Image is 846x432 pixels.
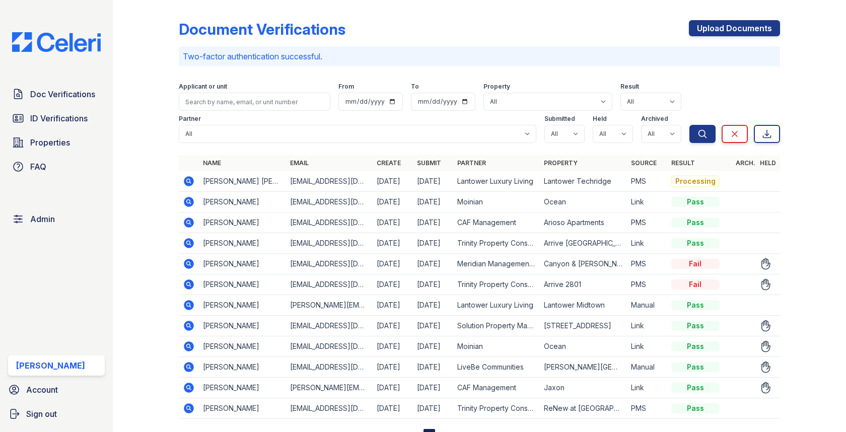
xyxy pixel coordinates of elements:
div: Fail [671,279,720,290]
td: Link [627,316,667,336]
td: [EMAIL_ADDRESS][DOMAIN_NAME] [286,357,373,378]
a: Result [671,159,695,167]
a: Upload Documents [689,20,780,36]
td: [EMAIL_ADDRESS][DOMAIN_NAME] [286,254,373,274]
a: Admin [8,209,105,229]
label: To [411,83,419,91]
div: Pass [671,218,720,228]
td: [PERSON_NAME] [199,192,286,212]
label: Property [483,83,510,91]
td: Lantower Luxury Living [453,295,540,316]
div: Pass [671,238,720,248]
a: Held [760,159,776,167]
td: [DATE] [413,295,453,316]
td: [EMAIL_ADDRESS][DOMAIN_NAME] [286,336,373,357]
td: CAF Management [453,212,540,233]
td: [PERSON_NAME] [199,398,286,419]
div: Pass [671,362,720,372]
td: Moinian [453,192,540,212]
td: [DATE] [413,212,453,233]
td: [DATE] [373,254,413,274]
td: [EMAIL_ADDRESS][DOMAIN_NAME] [286,233,373,254]
td: [DATE] [373,212,413,233]
td: Meridian Management Group [453,254,540,274]
label: Held [593,115,607,123]
label: Archived [641,115,668,123]
td: [EMAIL_ADDRESS][DOMAIN_NAME] [286,192,373,212]
td: Arrive 2801 [540,274,626,295]
td: [DATE] [373,378,413,398]
td: [DATE] [413,254,453,274]
td: Moinian [453,336,540,357]
td: [EMAIL_ADDRESS][DOMAIN_NAME] [286,212,373,233]
td: [DATE] [373,274,413,295]
td: Ocean [540,192,626,212]
img: CE_Logo_Blue-a8612792a0a2168367f1c8372b55b34899dd931a85d93a1a3d3e32e68fde9ad4.png [4,32,109,52]
a: Account [4,380,109,400]
td: [DATE] [373,192,413,212]
td: [DATE] [413,357,453,378]
td: CAF Management [453,378,540,398]
span: Admin [30,213,55,225]
td: [DATE] [373,171,413,192]
td: Lantower Midtown [540,295,626,316]
td: Canyon & [PERSON_NAME][GEOGRAPHIC_DATA] [540,254,626,274]
td: Ocean [540,336,626,357]
td: [PERSON_NAME] [199,316,286,336]
td: [PERSON_NAME][GEOGRAPHIC_DATA] [540,357,626,378]
td: Solution Property Management [453,316,540,336]
td: PMS [627,254,667,274]
td: Arioso Apartments [540,212,626,233]
div: Pass [671,403,720,413]
td: [EMAIL_ADDRESS][DOMAIN_NAME] [286,274,373,295]
td: Link [627,192,667,212]
a: Property [544,159,578,167]
td: [DATE] [413,171,453,192]
td: [DATE] [413,274,453,295]
td: [DATE] [413,233,453,254]
td: Manual [627,295,667,316]
a: Partner [457,159,486,167]
td: [PERSON_NAME][EMAIL_ADDRESS][DOMAIN_NAME] [286,378,373,398]
td: [DATE] [373,316,413,336]
td: Link [627,336,667,357]
td: PMS [627,398,667,419]
a: Arch. [736,159,755,167]
td: [PERSON_NAME] [199,212,286,233]
a: Source [631,159,657,167]
span: FAQ [30,161,46,173]
td: PMS [627,212,667,233]
label: Result [620,83,639,91]
td: Manual [627,357,667,378]
input: Search by name, email, or unit number [179,93,330,111]
td: Trinity Property Consultants [453,274,540,295]
td: Arrive [GEOGRAPHIC_DATA] [540,233,626,254]
span: Account [26,384,58,396]
label: Submitted [544,115,575,123]
a: Submit [417,159,441,167]
span: Doc Verifications [30,88,95,100]
td: [DATE] [413,378,453,398]
p: Two-factor authentication successful. [183,50,775,62]
td: [DATE] [413,336,453,357]
td: [EMAIL_ADDRESS][DOMAIN_NAME] [286,398,373,419]
td: Link [627,233,667,254]
td: [DATE] [373,295,413,316]
div: [PERSON_NAME] [16,359,85,372]
td: [PERSON_NAME] [199,378,286,398]
a: Email [290,159,309,167]
a: Doc Verifications [8,84,105,104]
td: [DATE] [373,336,413,357]
td: [EMAIL_ADDRESS][DOMAIN_NAME] [286,316,373,336]
div: Pass [671,300,720,310]
td: [PERSON_NAME] [199,336,286,357]
label: Partner [179,115,201,123]
a: Sign out [4,404,109,424]
a: Name [203,159,221,167]
a: Create [377,159,401,167]
label: From [338,83,354,91]
div: Pass [671,383,720,393]
td: [PERSON_NAME] [199,233,286,254]
label: Applicant or unit [179,83,227,91]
